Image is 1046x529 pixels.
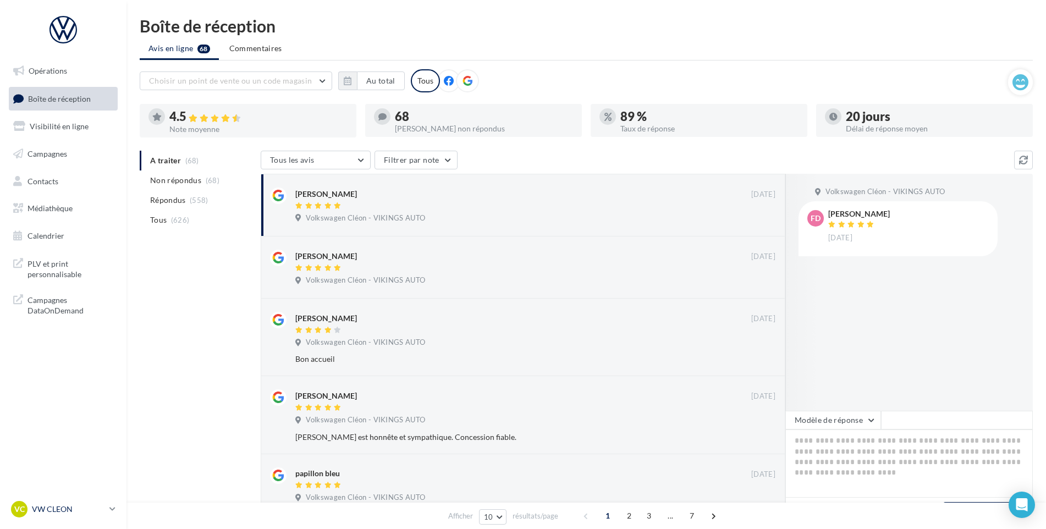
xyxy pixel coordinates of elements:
div: [PERSON_NAME] non répondus [395,125,573,133]
button: Au total [338,71,405,90]
button: Tous les avis [261,151,371,169]
button: Au total [357,71,405,90]
span: Campagnes [27,149,67,158]
span: Opérations [29,66,67,75]
span: [DATE] [751,392,775,401]
span: Contacts [27,176,58,185]
div: Boîte de réception [140,18,1033,34]
span: Médiathèque [27,203,73,213]
div: [PERSON_NAME] [295,390,357,401]
a: Médiathèque [7,197,120,220]
span: Volkswagen Cléon - VIKINGS AUTO [306,275,425,285]
span: Non répondus [150,175,201,186]
p: VW CLEON [32,504,105,515]
span: (626) [171,216,190,224]
a: Contacts [7,170,120,193]
span: Tous [150,214,167,225]
div: [PERSON_NAME] [295,313,357,324]
span: Campagnes DataOnDemand [27,293,113,316]
span: [DATE] [751,252,775,262]
span: (558) [190,196,208,205]
div: Taux de réponse [620,125,799,133]
button: Filtrer par note [375,151,458,169]
span: 2 [620,507,638,525]
div: [PERSON_NAME] [295,189,357,200]
button: Choisir un point de vente ou un code magasin [140,71,332,90]
div: Open Intercom Messenger [1009,492,1035,518]
span: Tous les avis [270,155,315,164]
a: Campagnes DataOnDemand [7,288,120,321]
span: Afficher [448,511,473,521]
div: [PERSON_NAME] [295,251,357,262]
a: Opérations [7,59,120,82]
div: 68 [395,111,573,123]
span: Commentaires [229,43,282,53]
span: [DATE] [751,190,775,200]
span: Volkswagen Cléon - VIKINGS AUTO [306,338,425,348]
span: Visibilité en ligne [30,122,89,131]
span: VC [14,504,25,515]
span: résultats/page [513,511,558,521]
span: PLV et print personnalisable [27,256,113,280]
div: Délai de réponse moyen [846,125,1024,133]
a: Boîte de réception [7,87,120,111]
div: 4.5 [169,111,348,123]
span: (68) [206,176,219,185]
span: 1 [599,507,616,525]
span: Boîte de réception [28,93,91,103]
span: Choisir un point de vente ou un code magasin [149,76,312,85]
div: Tous [411,69,440,92]
span: 7 [683,507,701,525]
span: [DATE] [751,470,775,480]
span: 10 [484,513,493,521]
button: Modèle de réponse [785,411,881,429]
span: Volkswagen Cléon - VIKINGS AUTO [306,213,425,223]
div: Bon accueil [295,354,704,365]
span: [DATE] [751,314,775,324]
span: Répondus [150,195,186,206]
span: 3 [640,507,658,525]
span: [DATE] [828,233,852,243]
div: 89 % [620,111,799,123]
a: VC VW CLEON [9,499,118,520]
span: Volkswagen Cléon - VIKINGS AUTO [825,187,945,197]
div: [PERSON_NAME] est honnête et sympathique. Concession fiable. [295,432,704,443]
span: Calendrier [27,231,64,240]
span: Volkswagen Cléon - VIKINGS AUTO [306,415,425,425]
span: Volkswagen Cléon - VIKINGS AUTO [306,493,425,503]
a: Visibilité en ligne [7,115,120,138]
div: Note moyenne [169,125,348,133]
div: 20 jours [846,111,1024,123]
a: Campagnes [7,142,120,166]
button: 10 [479,509,507,525]
div: [PERSON_NAME] [828,210,890,218]
div: papillon bleu [295,468,340,479]
span: Fd [811,213,821,224]
a: Calendrier [7,224,120,247]
a: PLV et print personnalisable [7,252,120,284]
span: ... [662,507,679,525]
